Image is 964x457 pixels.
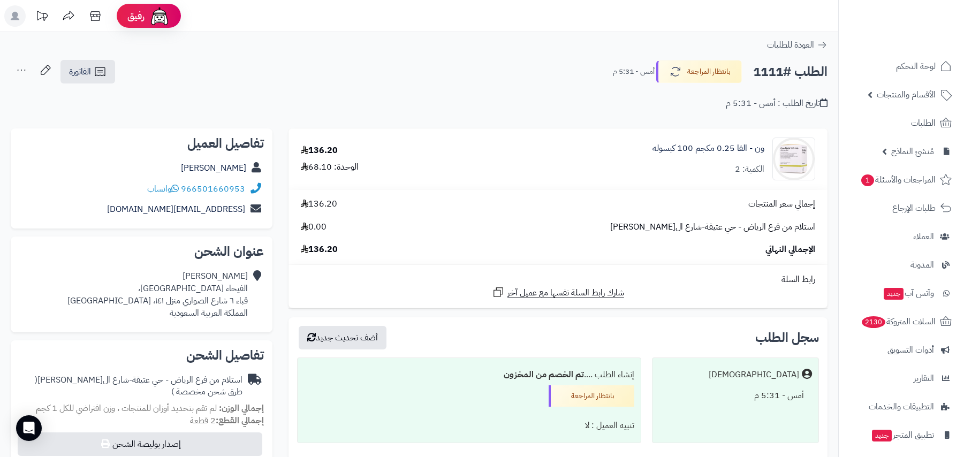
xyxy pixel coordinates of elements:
[656,60,742,83] button: بانتظار المراجعة
[299,326,386,349] button: أضف تحديث جديد
[709,369,799,381] div: [DEMOGRAPHIC_DATA]
[773,138,815,180] img: 55831e295749441036408df70291f86c418f-90x90.jpg
[765,243,815,256] span: الإجمالي النهائي
[613,66,655,77] small: أمس - 5:31 م
[861,314,936,329] span: السلات المتروكة
[767,39,814,51] span: العودة للطلبات
[845,422,958,448] a: تطبيق المتجرجديد
[892,201,936,216] span: طلبات الإرجاع
[127,10,145,22] span: رفيق
[60,60,115,83] a: الفاتورة
[301,243,338,256] span: 136.20
[845,309,958,334] a: السلات المتروكة2130
[69,65,91,78] span: الفاتورة
[507,287,624,299] span: شارك رابط السلة نفسها مع عميل آخر
[16,415,42,441] div: Open Intercom Messenger
[845,110,958,136] a: الطلبات
[35,374,242,399] span: ( طرق شحن مخصصة )
[147,182,179,195] a: واتساب
[910,257,934,272] span: المدونة
[845,54,958,79] a: لوحة التحكم
[36,402,217,415] span: لم تقم بتحديد أوزان للمنتجات ، وزن افتراضي للكل 1 كجم
[301,161,359,173] div: الوحدة: 68.10
[301,198,337,210] span: 136.20
[549,385,634,407] div: بانتظار المراجعة
[911,116,936,131] span: الطلبات
[845,280,958,306] a: وآتس آبجديد
[726,97,828,110] div: تاريخ الطلب : أمس - 5:31 م
[301,144,338,157] div: 136.20
[845,337,958,363] a: أدوات التسويق
[735,163,764,176] div: الكمية: 2
[190,414,264,427] small: 2 قطعة
[861,316,886,329] span: 2130
[293,273,823,286] div: رابط السلة
[19,137,264,150] h2: تفاصيل العميل
[891,144,934,159] span: مُنشئ النماذج
[869,399,934,414] span: التطبيقات والخدمات
[492,286,624,299] a: شارك رابط السلة نفسها مع عميل آخر
[19,349,264,362] h2: تفاصيل الشحن
[19,374,242,399] div: استلام من فرع الرياض - حي عتيقة-شارع ال[PERSON_NAME]
[652,142,764,155] a: ون - الفا 0.25 مكجم 100 كبسوله
[19,245,264,258] h2: عنوان الشحن
[861,174,875,187] span: 1
[845,195,958,221] a: طلبات الإرجاع
[107,203,245,216] a: [EMAIL_ADDRESS][DOMAIN_NAME]
[301,221,327,233] span: 0.00
[845,394,958,420] a: التطبيقات والخدمات
[845,252,958,278] a: المدونة
[877,87,936,102] span: الأقسام والمنتجات
[871,428,934,443] span: تطبيق المتجر
[753,61,828,83] h2: الطلب #1111
[845,167,958,193] a: المراجعات والأسئلة1
[18,432,262,456] button: إصدار بوليصة الشحن
[891,8,954,31] img: logo-2.png
[872,430,892,441] span: جديد
[181,182,245,195] a: 966501660953
[845,224,958,249] a: العملاء
[181,162,246,174] a: [PERSON_NAME]
[304,415,635,436] div: تنبيه العميل : لا
[887,342,934,357] span: أدوات التسويق
[149,5,170,27] img: ai-face.png
[755,331,819,344] h3: سجل الطلب
[860,172,936,187] span: المراجعات والأسئلة
[219,402,264,415] strong: إجمالي الوزن:
[914,371,934,386] span: التقارير
[304,364,635,385] div: إنشاء الطلب ....
[748,198,815,210] span: إجمالي سعر المنتجات
[28,5,55,29] a: تحديثات المنصة
[504,368,584,381] b: تم الخصم من المخزون
[610,221,815,233] span: استلام من فرع الرياض - حي عتيقة-شارع ال[PERSON_NAME]
[845,365,958,391] a: التقارير
[216,414,264,427] strong: إجمالي القطع:
[913,229,934,244] span: العملاء
[884,288,904,300] span: جديد
[67,270,248,319] div: [PERSON_NAME] الفيحاء [GEOGRAPHIC_DATA]، قباء ٦ شارع الصواري منزل ١٤١، [GEOGRAPHIC_DATA] المملكة ...
[659,385,812,406] div: أمس - 5:31 م
[883,286,934,301] span: وآتس آب
[767,39,828,51] a: العودة للطلبات
[896,59,936,74] span: لوحة التحكم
